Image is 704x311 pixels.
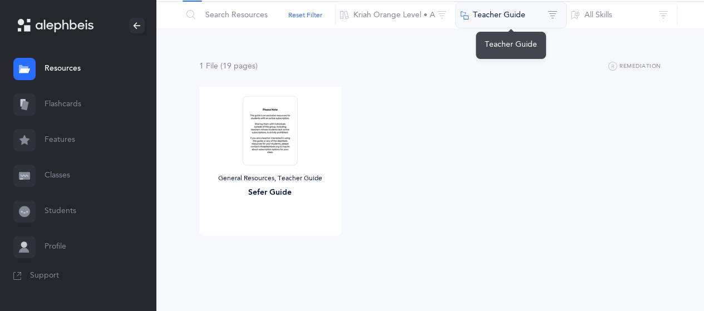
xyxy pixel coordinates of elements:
[252,62,255,71] span: s
[288,10,322,20] button: Reset Filter
[455,2,567,28] button: Teacher Guide
[30,270,59,282] span: Support
[220,62,258,71] span: (19 page )
[608,60,661,73] button: Remediation
[566,2,677,28] button: All Skills
[335,2,456,28] button: Kriah Orange Level • A
[208,174,332,183] div: General Resources, Teacher Guide
[243,96,297,165] img: Sefer_Guide_-_Orange_A_-_First_Grade_thumbnail_1756878051.png
[476,32,546,59] div: Teacher Guide
[182,2,336,28] input: Search Resources
[199,62,218,71] span: 1 File
[208,187,332,199] div: Sefer Guide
